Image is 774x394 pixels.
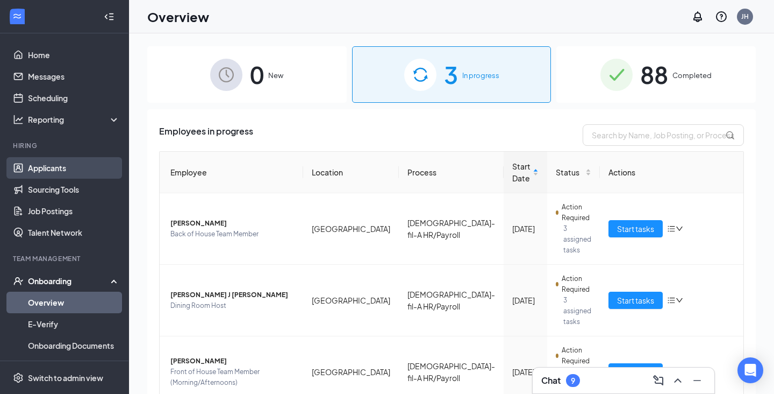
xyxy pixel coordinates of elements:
[689,372,706,389] button: Minimize
[28,292,120,313] a: Overview
[28,372,103,383] div: Switch to admin view
[170,367,295,388] span: Front of House Team Member (Morning/Afternoons)
[667,296,676,305] span: bars
[147,8,209,26] h1: Overview
[28,200,120,222] a: Job Postings
[562,273,591,295] span: Action Required
[617,366,654,378] span: Start tasks
[608,292,663,309] button: Start tasks
[13,114,24,125] svg: Analysis
[13,141,118,150] div: Hiring
[617,223,654,235] span: Start tasks
[170,229,295,240] span: Back of House Team Member
[715,10,728,23] svg: QuestionInfo
[160,152,303,193] th: Employee
[28,66,120,87] a: Messages
[28,335,120,356] a: Onboarding Documents
[563,223,591,256] span: 3 assigned tasks
[303,265,399,336] td: [GEOGRAPHIC_DATA]
[28,157,120,179] a: Applicants
[737,357,763,383] div: Open Intercom Messenger
[13,372,24,383] svg: Settings
[104,11,114,22] svg: Collapse
[512,366,539,378] div: [DATE]
[28,179,120,200] a: Sourcing Tools
[512,160,531,184] span: Start Date
[547,152,600,193] th: Status
[512,294,539,306] div: [DATE]
[170,218,295,229] span: [PERSON_NAME]
[462,70,499,81] span: In progress
[28,44,120,66] a: Home
[12,11,23,22] svg: WorkstreamLogo
[28,114,120,125] div: Reporting
[676,225,683,233] span: down
[159,124,253,146] span: Employees in progress
[608,220,663,237] button: Start tasks
[571,376,575,385] div: 9
[28,313,120,335] a: E-Verify
[671,374,684,387] svg: ChevronUp
[562,345,591,367] span: Action Required
[608,363,663,381] button: Start tasks
[399,152,504,193] th: Process
[583,124,744,146] input: Search by Name, Job Posting, or Process
[399,193,504,265] td: [DEMOGRAPHIC_DATA]-fil-A HR/Payroll
[28,276,111,286] div: Onboarding
[170,356,295,367] span: [PERSON_NAME]
[541,375,561,386] h3: Chat
[617,294,654,306] span: Start tasks
[652,374,665,387] svg: ComposeMessage
[28,356,120,378] a: Activity log
[250,56,264,93] span: 0
[512,223,539,235] div: [DATE]
[13,276,24,286] svg: UserCheck
[676,297,683,304] span: down
[444,56,458,93] span: 3
[556,166,583,178] span: Status
[13,254,118,263] div: Team Management
[28,87,120,109] a: Scheduling
[170,290,295,300] span: [PERSON_NAME] J [PERSON_NAME]
[268,70,283,81] span: New
[303,193,399,265] td: [GEOGRAPHIC_DATA]
[691,374,704,387] svg: Minimize
[399,265,504,336] td: [DEMOGRAPHIC_DATA]-fil-A HR/Payroll
[741,12,749,21] div: JH
[667,224,676,233] span: bars
[672,70,712,81] span: Completed
[28,222,120,243] a: Talent Network
[170,300,295,311] span: Dining Room Host
[691,10,704,23] svg: Notifications
[650,372,667,389] button: ComposeMessage
[303,152,399,193] th: Location
[669,372,686,389] button: ChevronUp
[600,152,743,193] th: Actions
[563,295,591,327] span: 3 assigned tasks
[640,56,668,93] span: 88
[562,202,591,223] span: Action Required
